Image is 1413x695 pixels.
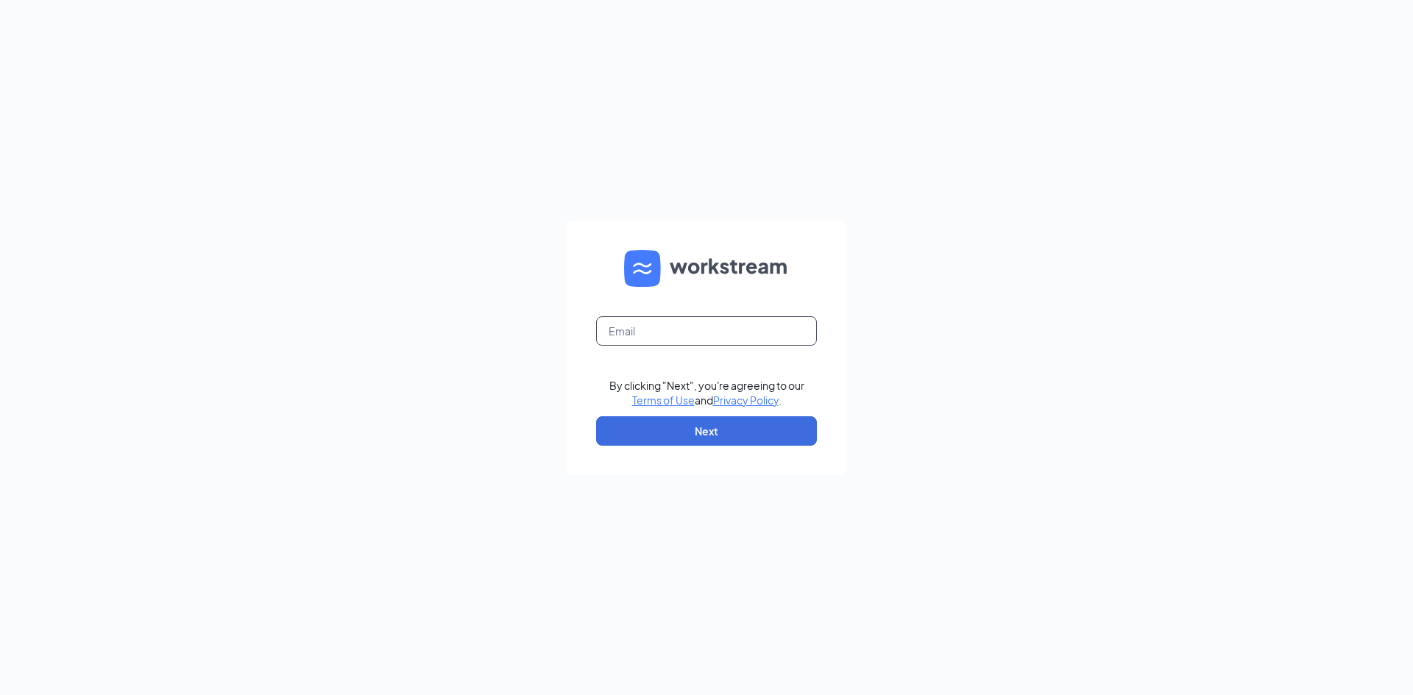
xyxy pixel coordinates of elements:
[632,393,695,407] a: Terms of Use
[624,250,789,287] img: WS logo and Workstream text
[596,316,817,346] input: Email
[596,416,817,446] button: Next
[713,393,779,407] a: Privacy Policy
[609,378,804,407] div: By clicking "Next", you're agreeing to our and .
